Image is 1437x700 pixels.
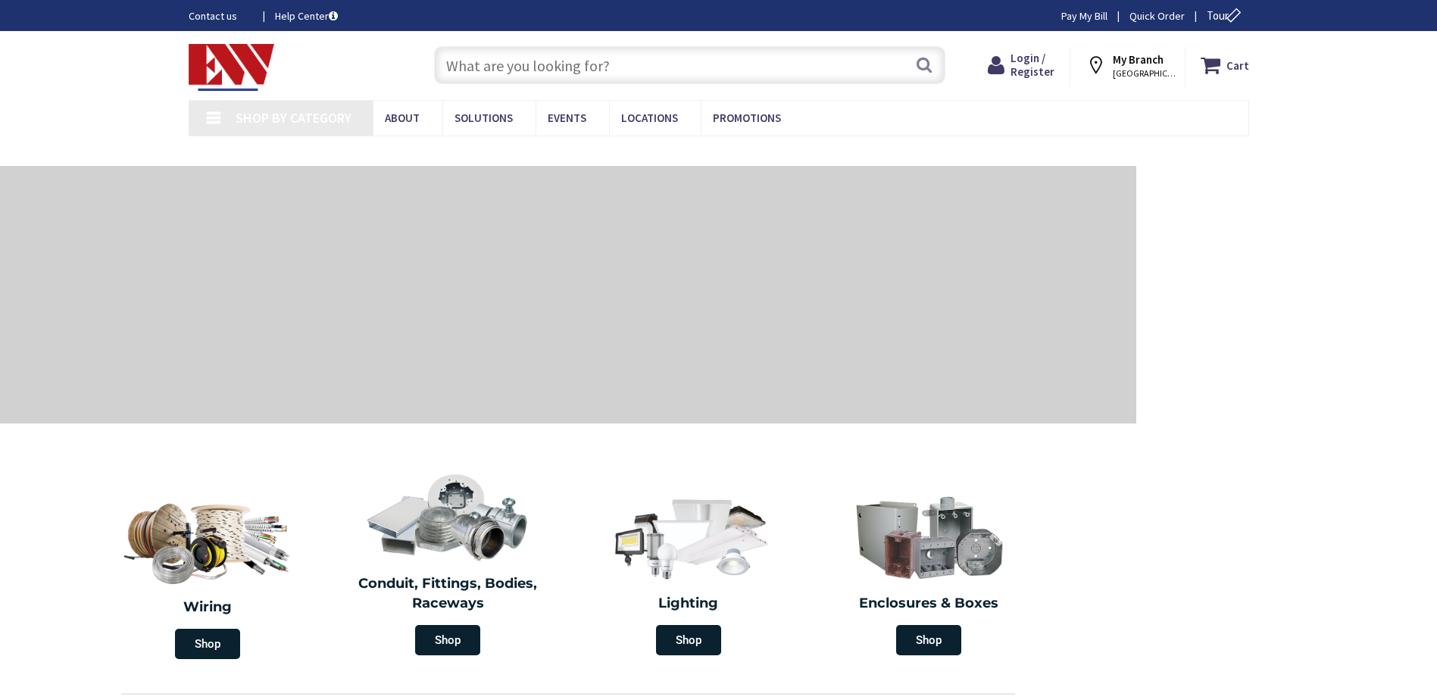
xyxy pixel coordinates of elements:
[1113,52,1164,67] strong: My Branch
[95,598,320,617] h2: Wiring
[988,52,1054,79] a: Login / Register
[189,8,251,23] a: Contact us
[1061,8,1107,23] a: Pay My Bill
[1086,52,1170,79] div: My Branch [GEOGRAPHIC_DATA], [GEOGRAPHIC_DATA]
[572,485,805,663] a: Lighting Shop
[813,485,1046,663] a: Enclosures & Boxes Shop
[1113,67,1177,80] span: [GEOGRAPHIC_DATA], [GEOGRAPHIC_DATA]
[1011,51,1054,79] span: Login / Register
[455,111,513,125] span: Solutions
[434,46,945,84] input: What are you looking for?
[548,111,586,125] span: Events
[621,111,678,125] span: Locations
[175,629,240,659] span: Shop
[87,485,328,667] a: Wiring Shop
[385,111,420,125] span: About
[1201,52,1249,79] a: Cart
[1207,8,1245,23] span: Tour
[275,8,338,23] a: Help Center
[236,109,351,127] span: Shop By Category
[339,574,558,613] h2: Conduit, Fittings, Bodies, Raceways
[332,465,565,663] a: Conduit, Fittings, Bodies, Raceways Shop
[896,625,961,655] span: Shop
[713,111,781,125] span: Promotions
[820,594,1039,614] h2: Enclosures & Boxes
[579,594,798,614] h2: Lighting
[1129,8,1185,23] a: Quick Order
[415,625,480,655] span: Shop
[1226,52,1249,79] strong: Cart
[656,625,721,655] span: Shop
[189,44,275,91] img: Electrical Wholesalers, Inc.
